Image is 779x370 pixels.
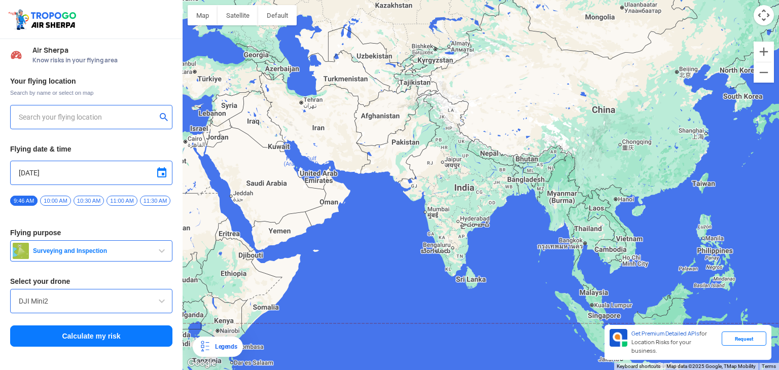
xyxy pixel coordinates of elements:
[10,325,172,347] button: Calculate my risk
[10,89,172,97] span: Search by name or select on map
[13,243,29,259] img: survey.png
[754,5,774,25] button: Map camera controls
[10,278,172,285] h3: Select your drone
[762,363,776,369] a: Terms
[107,196,137,206] span: 11:00 AM
[199,341,211,353] img: Legends
[19,167,164,179] input: Select Date
[188,5,218,25] button: Show street map
[185,357,219,370] a: Open this area in Google Maps (opens a new window)
[19,111,156,123] input: Search your flying location
[10,240,172,262] button: Surveying and Inspection
[10,145,172,153] h3: Flying date & time
[617,363,660,370] button: Keyboard shortcuts
[211,341,237,353] div: Legends
[627,329,722,356] div: for Location Risks for your business.
[610,329,627,347] img: Premium APIs
[29,247,156,255] span: Surveying and Inspection
[754,62,774,83] button: Zoom out
[631,330,699,337] span: Get Premium Detailed APIs
[19,295,164,307] input: Search by name or Brand
[722,331,766,346] div: Request
[10,229,172,236] h3: Flying purpose
[666,363,756,369] span: Map data ©2025 Google, TMap Mobility
[10,196,38,206] span: 9:46 AM
[32,56,172,64] span: Know risks in your flying area
[218,5,258,25] button: Show satellite imagery
[10,78,172,85] h3: Your flying location
[32,46,172,54] span: Air Sherpa
[185,357,219,370] img: Google
[74,196,104,206] span: 10:30 AM
[10,49,22,61] img: Risk Scores
[40,196,70,206] span: 10:00 AM
[140,196,170,206] span: 11:30 AM
[8,8,80,31] img: ic_tgdronemaps.svg
[754,42,774,62] button: Zoom in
